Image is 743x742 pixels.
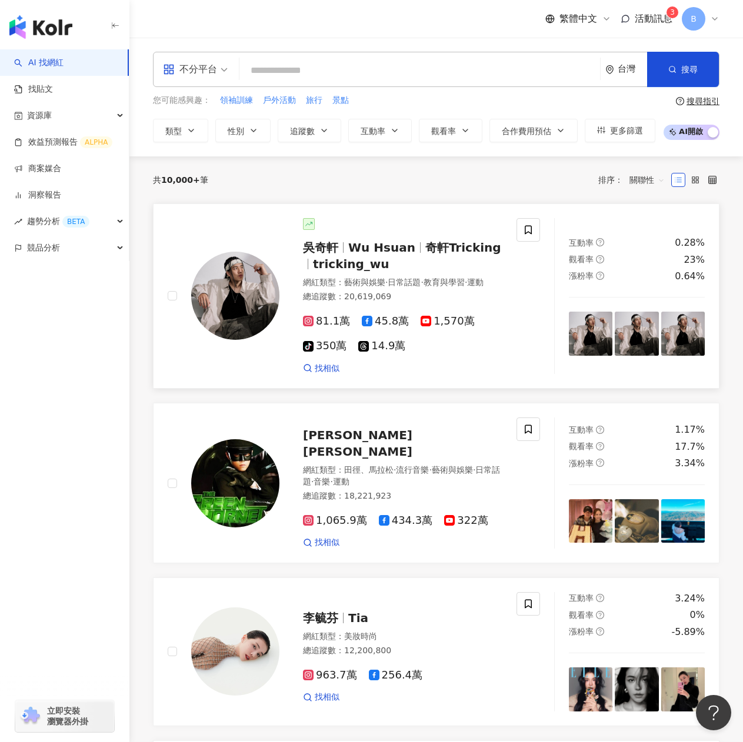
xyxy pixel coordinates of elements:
[569,238,594,248] span: 互動率
[569,667,612,711] img: post-image
[303,669,357,681] span: 963.7萬
[569,627,594,636] span: 漲粉率
[691,12,697,25] span: B
[675,270,705,283] div: 0.64%
[605,65,614,74] span: environment
[502,126,551,136] span: 合作費用預估
[559,12,597,25] span: 繁體中文
[569,255,594,264] span: 觀看率
[332,94,349,107] button: 景點
[303,240,338,255] span: 吳奇軒
[348,119,412,142] button: 互動率
[569,593,594,603] span: 互動率
[191,607,279,696] img: KOL Avatar
[615,499,658,543] img: post-image
[675,440,705,453] div: 17.7%
[596,611,604,619] span: question-circle
[385,278,388,287] span: ·
[278,119,341,142] button: 追蹤數
[161,175,200,185] span: 10,000+
[596,238,604,246] span: question-circle
[14,83,53,95] a: 找貼文
[618,64,647,74] div: 台灣
[684,253,705,266] div: 23%
[615,312,658,355] img: post-image
[569,442,594,451] span: 觀看率
[303,611,338,625] span: 李毓芬
[47,706,88,727] span: 立即安裝 瀏覽器外掛
[569,459,594,468] span: 漲粉率
[153,203,719,389] a: KOL Avatar吳奇軒Wu Hsuan奇軒Trickingtricking_wu網紅類型：藝術與娛樂·日常話題·教育與學習·運動總追蹤數：20,619,06981.1萬45.8萬1,570萬...
[671,626,705,639] div: -5.89%
[303,315,350,327] span: 81.1萬
[219,94,254,107] button: 領袖訓練
[303,645,502,657] div: 總追蹤數 ： 12,200,800
[153,403,719,563] a: KOL Avatar[PERSON_NAME] [PERSON_NAME]網紅類型：田徑、馬拉松·流行音樂·藝術與娛樂·日常話題·音樂·運動總追蹤數：18,221,9231,065.9萬434....
[610,126,643,135] span: 更多篩選
[14,163,61,175] a: 商案媒合
[163,60,217,79] div: 不分平台
[388,278,421,287] span: 日常話題
[303,537,339,549] a: 找相似
[27,102,52,129] span: 資源庫
[348,611,368,625] span: Tia
[675,236,705,249] div: 0.28%
[489,119,578,142] button: 合作費用預估
[569,610,594,620] span: 觀看率
[598,171,671,189] div: 排序：
[263,95,296,106] span: 戶外活動
[215,119,271,142] button: 性別
[153,119,208,142] button: 類型
[467,278,484,287] span: 運動
[431,126,456,136] span: 觀看率
[675,423,705,436] div: 1.17%
[569,425,594,434] span: 互動率
[690,609,705,621] div: 0%
[379,514,433,527] span: 434.3萬
[348,240,415,255] span: Wu Hsuan
[394,465,396,474] span: ·
[596,442,604,450] span: question-circle
[676,97,684,105] span: question-circle
[303,291,502,303] div: 總追蹤數 ： 20,619,069
[596,426,604,434] span: question-circle
[303,363,339,375] a: 找相似
[596,594,604,602] span: question-circle
[306,95,322,106] span: 旅行
[165,126,182,136] span: 類型
[344,278,385,287] span: 藝術與娛樂
[9,15,72,39] img: logo
[14,189,61,201] a: 洞察報告
[153,95,211,106] span: 您可能感興趣：
[421,315,475,327] span: 1,570萬
[305,94,323,107] button: 旅行
[596,255,604,263] span: question-circle
[262,94,296,107] button: 戶外活動
[191,439,279,527] img: KOL Avatar
[596,459,604,467] span: question-circle
[361,126,385,136] span: 互動率
[425,240,501,255] span: 奇軒Tricking
[303,465,500,486] span: 日常話題
[661,312,705,355] img: post-image
[332,95,349,106] span: 景點
[569,271,594,280] span: 漲粉率
[465,278,467,287] span: ·
[396,465,429,474] span: 流行音樂
[661,499,705,543] img: post-image
[315,363,339,375] span: 找相似
[62,216,89,228] div: BETA
[344,465,394,474] span: 田徑、馬拉松
[419,119,482,142] button: 觀看率
[687,96,719,106] div: 搜尋指引
[330,477,332,486] span: ·
[303,428,412,459] span: [PERSON_NAME] [PERSON_NAME]
[647,52,719,87] button: 搜尋
[27,208,89,235] span: 趨勢分析
[615,667,658,711] img: post-image
[315,537,339,549] span: 找相似
[303,490,502,502] div: 總追蹤數 ： 18,221,923
[635,13,672,24] span: 活動訊息
[15,700,114,732] a: chrome extension立即安裝 瀏覽器外掛
[14,57,64,69] a: searchAI 找網紅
